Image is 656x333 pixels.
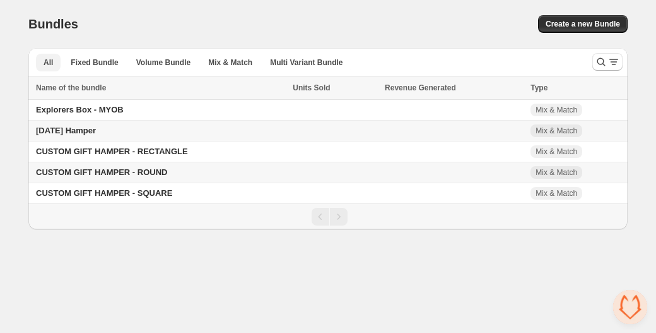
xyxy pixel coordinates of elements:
span: Units Sold [293,82,330,94]
span: CUSTOM GIFT HAMPER - ROUND [36,167,167,177]
span: Mix & Match [208,58,252,68]
span: Fixed Bundle [71,58,118,68]
div: Type [530,82,620,94]
span: Explorers Box - MYOB [36,105,124,114]
div: Open chat [613,290,647,324]
span: All [44,58,53,68]
span: Mix & Match [536,167,577,178]
div: Name of the bundle [36,82,285,94]
span: Mix & Match [536,105,577,115]
span: Mix & Match [536,126,577,136]
span: [DATE] Hamper [36,126,96,135]
button: Search and filter results [592,53,623,71]
span: Create a new Bundle [546,19,620,29]
button: Create a new Bundle [538,15,628,33]
span: CUSTOM GIFT HAMPER - SQUARE [36,188,172,198]
span: Volume Bundle [136,58,190,68]
span: Multi Variant Bundle [270,58,343,68]
button: Units Sold [293,82,343,94]
nav: Pagination [28,203,628,229]
span: Mix & Match [536,147,577,157]
span: Revenue Generated [385,82,456,94]
span: CUSTOM GIFT HAMPER - RECTANGLE [36,147,188,156]
button: Revenue Generated [385,82,469,94]
span: Mix & Match [536,188,577,198]
h1: Bundles [28,16,78,32]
